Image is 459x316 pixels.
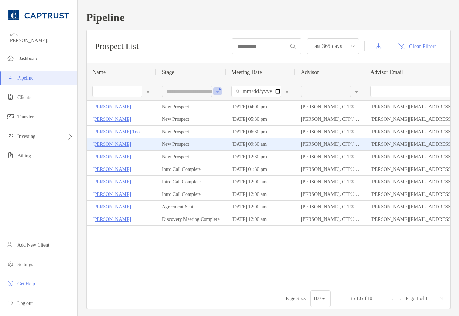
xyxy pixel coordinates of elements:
span: to [351,296,355,301]
div: Page Size [310,290,331,307]
div: [PERSON_NAME], CFP®, CDFA® [295,138,365,150]
div: Page Size: [286,296,306,301]
span: Investing [17,134,35,139]
span: Add New Client [17,242,49,248]
img: billing icon [6,151,15,159]
span: [PERSON_NAME]! [8,38,73,43]
button: Open Filter Menu [215,89,220,94]
div: Last Page [439,296,444,301]
a: [PERSON_NAME] [92,215,131,224]
div: [PERSON_NAME], CFP®, CDFA® [295,113,365,125]
a: [PERSON_NAME] [92,177,131,186]
img: logout icon [6,299,15,307]
img: CAPTRUST Logo [8,3,69,28]
span: 1 [416,296,419,301]
span: Clients [17,95,31,100]
div: Intro Call Complete [156,188,226,200]
div: Next Page [431,296,436,301]
span: Transfers [17,114,35,119]
span: 1 [347,296,350,301]
img: clients icon [6,93,15,101]
div: [PERSON_NAME], CFP®, CDFA® [295,188,365,200]
div: Discovery Meeting Complete [156,213,226,225]
a: [PERSON_NAME] [92,115,131,124]
div: [PERSON_NAME], CFP®, CDFA® [295,126,365,138]
img: pipeline icon [6,73,15,82]
div: [DATE] 12:00 am [226,188,295,200]
h1: Pipeline [86,11,451,24]
button: Open Filter Menu [354,89,359,94]
div: New Prospect [156,151,226,163]
div: [PERSON_NAME], CFP®, CDFA® [295,213,365,225]
div: [PERSON_NAME], CFP®, CDFA® [295,201,365,213]
div: Agreement Sent [156,201,226,213]
a: [PERSON_NAME] [92,152,131,161]
img: input icon [290,44,296,49]
div: [DATE] 12:00 am [226,176,295,188]
div: [PERSON_NAME], CFP®, CDFA® [295,101,365,113]
span: Last 365 days [311,39,355,54]
div: [DATE] 01:30 pm [226,163,295,175]
span: Dashboard [17,56,39,61]
a: [PERSON_NAME] [92,102,131,111]
a: [PERSON_NAME] [92,165,131,174]
span: Page [406,296,415,301]
div: [DATE] 06:30 pm [226,126,295,138]
span: Name [92,69,106,75]
div: [DATE] 12:00 am [226,201,295,213]
span: Billing [17,153,31,158]
div: Intro Call Complete [156,176,226,188]
a: [PERSON_NAME] Too [92,127,140,136]
h3: Prospect List [95,42,139,51]
button: Open Filter Menu [284,89,290,94]
div: First Page [389,296,395,301]
input: Meeting Date Filter Input [231,86,281,97]
div: [PERSON_NAME], CFP®, CDFA® [295,151,365,163]
div: [PERSON_NAME], CFP®, CDFA® [295,176,365,188]
div: [DATE] 12:30 pm [226,151,295,163]
button: Clear Filters [392,39,442,54]
div: New Prospect [156,101,226,113]
a: [PERSON_NAME] [92,140,131,149]
span: Stage [162,69,174,75]
a: [PERSON_NAME] [92,202,131,211]
div: New Prospect [156,138,226,150]
img: add_new_client icon [6,240,15,249]
div: [DATE] 09:30 am [226,138,295,150]
img: dashboard icon [6,54,15,62]
div: 100 [313,296,321,301]
div: [DATE] 05:30 pm [226,113,295,125]
div: New Prospect [156,113,226,125]
img: investing icon [6,132,15,140]
span: 10 [368,296,372,301]
span: Meeting Date [231,69,262,75]
span: Pipeline [17,75,33,81]
span: Settings [17,262,33,267]
span: Advisor Email [370,69,403,75]
div: [DATE] 04:00 pm [226,101,295,113]
img: settings icon [6,260,15,268]
img: get-help icon [6,279,15,288]
div: Previous Page [397,296,403,301]
span: 1 [425,296,428,301]
span: Get Help [17,281,35,286]
a: [PERSON_NAME] [92,190,131,199]
span: Log out [17,301,33,306]
div: [PERSON_NAME], CFP®, CDFA® [295,163,365,175]
span: Advisor [301,69,319,75]
span: of [420,296,424,301]
div: New Prospect [156,126,226,138]
div: [DATE] 12:00 am [226,213,295,225]
div: Intro Call Complete [156,163,226,175]
span: 10 [356,296,361,301]
button: Open Filter Menu [145,89,151,94]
